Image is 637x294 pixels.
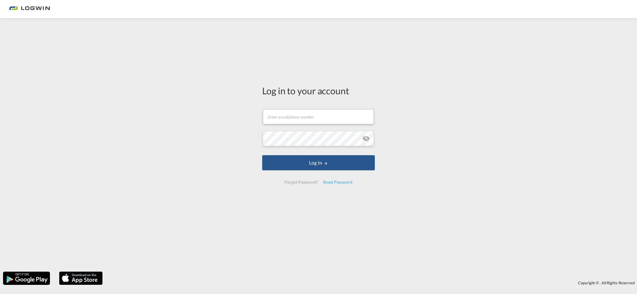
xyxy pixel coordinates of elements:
img: google.png [2,271,51,286]
div: Copyright © . All Rights Reserved [106,278,637,288]
div: Reset Password [321,177,355,188]
div: Forgot Password? [282,177,320,188]
div: Log in to your account [262,84,375,97]
img: 2761ae10d95411efa20a1f5e0282d2d7.png [9,2,50,16]
input: Enter email/phone number [263,109,374,124]
md-icon: icon-eye-off [362,135,370,142]
img: apple.png [58,271,103,286]
button: LOGIN [262,155,375,170]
